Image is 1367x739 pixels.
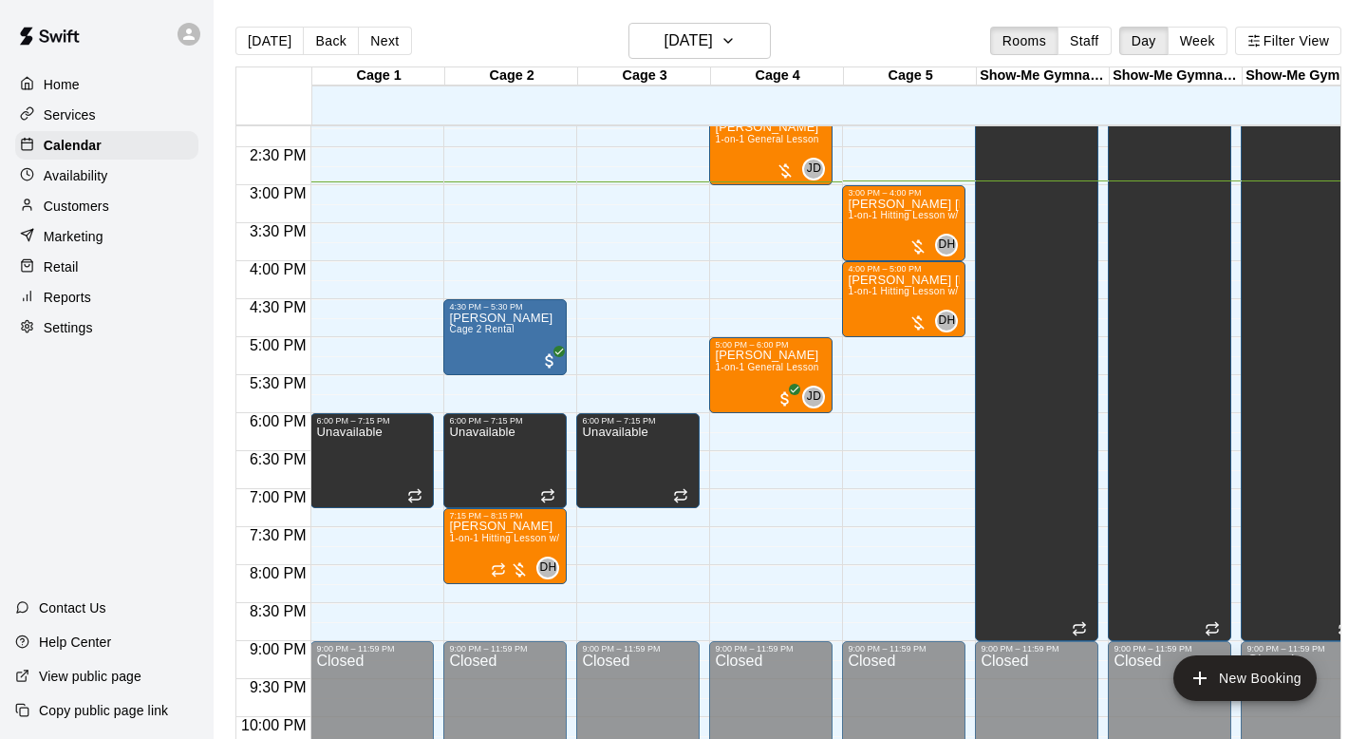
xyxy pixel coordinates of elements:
[44,197,109,216] p: Customers
[540,351,559,370] span: All customers have paid
[842,185,965,261] div: 3:00 PM – 4:00 PM: 1-on-1 Hitting Lesson w/ Danny Hill
[802,386,825,408] div: Jake Deakins
[245,413,311,429] span: 6:00 PM
[44,288,91,307] p: Reports
[449,302,561,312] div: 4:30 PM – 5:30 PM
[536,557,559,579] div: Danny Hill
[44,166,108,185] p: Availability
[807,160,821,179] span: JD
[44,318,93,337] p: Settings
[1205,621,1220,636] span: Recurring event
[15,70,198,99] div: Home
[709,337,833,413] div: 5:00 PM – 6:00 PM: Kaden Graupman
[44,227,103,246] p: Marketing
[303,27,359,55] button: Back
[15,253,198,281] a: Retail
[1235,27,1341,55] button: Filter View
[316,644,428,654] div: 9:00 PM – 11:59 PM
[539,559,556,578] span: DH
[1246,644,1358,654] div: 9:00 PM – 11:59 PM
[1168,27,1227,55] button: Week
[807,388,821,407] span: JD
[316,416,428,426] div: 6:00 PM – 7:15 PM
[1072,621,1087,636] span: Recurring event
[449,416,561,426] div: 6:00 PM – 7:15 PM
[1119,27,1169,55] button: Day
[15,101,198,129] a: Services
[715,340,827,350] div: 5:00 PM – 6:00 PM
[844,67,977,85] div: Cage 5
[245,489,311,505] span: 7:00 PM
[15,283,198,312] a: Reports
[938,236,955,255] span: DH
[236,717,310,733] span: 10:00 PM
[245,337,311,353] span: 5:00 PM
[842,261,965,337] div: 4:00 PM – 5:00 PM: 1-on-1 Hitting Lesson w/ Danny Hill
[977,67,1110,85] div: Show-Me Gymnastics Cage 1
[443,413,567,508] div: 6:00 PM – 7:15 PM: Unavailable
[44,257,79,276] p: Retail
[245,375,311,391] span: 5:30 PM
[407,488,422,503] span: Recurring event
[848,210,1043,220] span: 1-on-1 Hitting Lesson w/ [PERSON_NAME]
[245,223,311,239] span: 3:30 PM
[981,644,1093,654] div: 9:00 PM – 11:59 PM
[776,389,795,408] span: All customers have paid
[358,27,411,55] button: Next
[990,27,1058,55] button: Rooms
[245,641,311,657] span: 9:00 PM
[1110,67,1243,85] div: Show-Me Gymnastics Cage 2
[39,598,106,617] p: Contact Us
[310,413,434,508] div: 6:00 PM – 7:15 PM: Unavailable
[235,27,304,55] button: [DATE]
[802,158,825,180] div: Jake Deakins
[665,28,713,54] h6: [DATE]
[15,161,198,190] a: Availability
[44,136,102,155] p: Calendar
[582,644,694,654] div: 9:00 PM – 11:59 PM
[44,75,80,94] p: Home
[935,234,958,256] div: Danny Hill
[848,264,960,274] div: 4:00 PM – 5:00 PM
[715,644,827,654] div: 9:00 PM – 11:59 PM
[715,134,818,144] span: 1-on-1 General Lesson
[1114,644,1226,654] div: 9:00 PM – 11:59 PM
[39,667,141,686] p: View public page
[245,565,311,581] span: 8:00 PM
[810,158,825,180] span: Jake Deakins
[1338,621,1353,636] span: Recurring event
[943,234,958,256] span: Danny Hill
[245,451,311,467] span: 6:30 PM
[443,299,567,375] div: 4:30 PM – 5:30 PM: Paul Rotter
[673,488,688,503] span: Recurring event
[39,701,168,720] p: Copy public page link
[449,511,561,521] div: 7:15 PM – 8:15 PM
[15,131,198,160] a: Calendar
[443,508,567,584] div: 7:15 PM – 8:15 PM: 1-on-1 Hitting Lesson w/ Danny Hill
[312,67,445,85] div: Cage 1
[44,105,96,124] p: Services
[449,324,514,334] span: Cage 2 Rental
[540,488,555,503] span: Recurring event
[245,299,311,315] span: 4:30 PM
[445,67,578,85] div: Cage 2
[578,67,711,85] div: Cage 3
[576,413,700,508] div: 6:00 PM – 7:15 PM: Unavailable
[245,527,311,543] span: 7:30 PM
[1058,27,1112,55] button: Staff
[245,147,311,163] span: 2:30 PM
[935,310,958,332] div: Danny Hill
[544,557,559,579] span: Danny Hill
[943,310,958,332] span: Danny Hill
[15,313,198,342] a: Settings
[15,192,198,220] div: Customers
[245,679,311,695] span: 9:30 PM
[15,222,198,251] a: Marketing
[848,286,1043,296] span: 1-on-1 Hitting Lesson w/ [PERSON_NAME]
[628,23,771,59] button: [DATE]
